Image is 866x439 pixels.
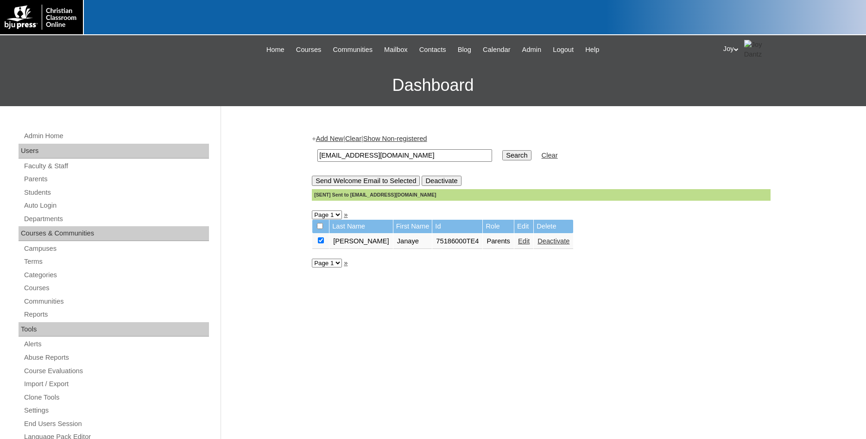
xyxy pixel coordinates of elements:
a: Import / Export [23,378,209,390]
div: Joy [723,40,857,59]
div: Tools [19,322,209,337]
a: Abuse Reports [23,352,209,363]
td: Parents [483,234,514,249]
a: Alerts [23,338,209,350]
span: Contacts [419,45,446,55]
a: Courses [291,45,326,55]
input: Deactivate [422,176,461,186]
a: Clear [542,152,558,159]
a: Blog [453,45,476,55]
a: Settings [23,405,209,416]
a: Admin Home [23,130,209,142]
td: Role [483,220,514,233]
a: Contacts [415,45,451,55]
td: Delete [534,220,573,233]
span: Courses [296,45,322,55]
a: Course Evaluations [23,365,209,377]
td: Last Name [329,220,393,233]
a: Calendar [478,45,515,55]
a: Faculty & Staff [23,160,209,172]
span: Logout [553,45,574,55]
a: Show Non-registered [363,135,427,142]
a: Courses [23,282,209,294]
span: Calendar [483,45,510,55]
div: Users [19,144,209,159]
input: Search [502,150,531,160]
a: Communities [23,296,209,307]
a: Home [262,45,289,55]
td: [PERSON_NAME] [329,234,393,249]
img: Joy Dantz [744,40,767,59]
div: + | | [312,134,771,200]
a: Categories [23,269,209,281]
div: [SENT] Sent to [EMAIL_ADDRESS][DOMAIN_NAME] [312,189,771,201]
a: Departments [23,213,209,225]
a: Add New [316,135,343,142]
a: Campuses [23,243,209,254]
input: Send Welcome Email to Selected [312,176,420,186]
a: Reports [23,309,209,320]
span: Blog [458,45,471,55]
h3: Dashboard [5,64,861,106]
span: Communities [333,45,373,55]
input: Search [317,149,492,162]
td: Edit [514,220,533,233]
a: Communities [329,45,378,55]
img: logo-white.png [5,5,78,30]
a: Parents [23,173,209,185]
a: Help [581,45,604,55]
a: Auto Login [23,200,209,211]
td: Id [432,220,482,233]
a: Clear [345,135,361,142]
a: Students [23,187,209,198]
td: Janaye [393,234,432,249]
a: Terms [23,256,209,267]
span: Admin [522,45,542,55]
a: Deactivate [537,237,569,245]
a: » [344,259,348,267]
span: Help [585,45,599,55]
div: Courses & Communities [19,226,209,241]
a: » [344,211,348,218]
a: Mailbox [379,45,412,55]
span: Home [266,45,284,55]
td: First Name [393,220,432,233]
a: Logout [548,45,578,55]
a: Edit [518,237,530,245]
a: Admin [518,45,546,55]
a: End Users Session [23,418,209,430]
td: 75186000TE4 [432,234,482,249]
span: Mailbox [384,45,408,55]
a: Clone Tools [23,392,209,403]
